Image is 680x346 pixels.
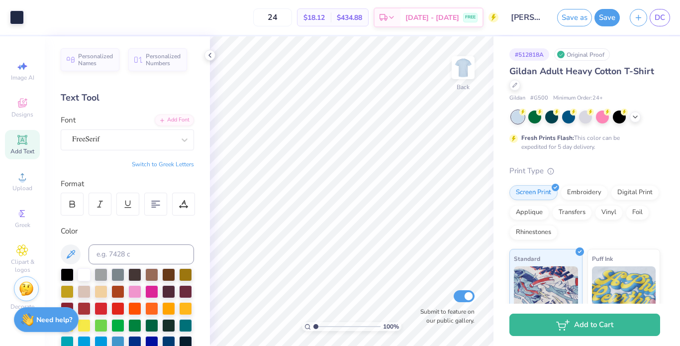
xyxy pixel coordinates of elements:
div: Rhinestones [509,225,558,240]
span: Gildan Adult Heavy Cotton T-Shirt [509,65,654,77]
strong: Fresh Prints Flash: [521,134,574,142]
button: Save as [557,9,592,26]
span: # G500 [530,94,548,103]
div: This color can be expedited for 5 day delivery. [521,133,644,151]
span: Standard [514,253,540,264]
input: – – [253,8,292,26]
img: Puff Ink [592,266,656,316]
span: Decorate [10,303,34,311]
div: Foil [626,205,649,220]
div: # 512818A [509,48,549,61]
span: DC [655,12,665,23]
div: Screen Print [509,185,558,200]
img: Standard [514,266,578,316]
span: $434.88 [337,12,362,23]
span: Clipart & logos [5,258,40,274]
span: Upload [12,184,32,192]
div: Transfers [552,205,592,220]
span: Puff Ink [592,253,613,264]
div: Back [457,83,470,92]
input: Untitled Design [503,7,552,27]
span: Designs [11,111,33,118]
label: Font [61,115,76,126]
input: e.g. 7428 c [89,244,194,264]
button: Add to Cart [509,314,660,336]
button: Save [594,9,620,26]
div: Text Tool [61,91,194,105]
div: Embroidery [561,185,608,200]
span: Minimum Order: 24 + [553,94,603,103]
div: Digital Print [611,185,659,200]
span: [DATE] - [DATE] [405,12,459,23]
span: 100 % [383,322,399,331]
label: Submit to feature on our public gallery. [415,307,475,325]
span: Image AI [11,74,34,82]
span: $18.12 [303,12,325,23]
span: Personalized Names [78,53,113,67]
div: Vinyl [595,205,623,220]
div: Print Type [509,165,660,177]
span: Personalized Numbers [146,53,181,67]
div: Format [61,178,195,190]
span: Add Text [10,147,34,155]
div: Add Font [155,115,194,126]
img: Back [453,58,473,78]
a: DC [650,9,670,26]
span: FREE [465,14,476,21]
div: Applique [509,205,549,220]
span: Gildan [509,94,525,103]
div: Original Proof [554,48,610,61]
span: Greek [15,221,30,229]
strong: Need help? [36,315,72,325]
div: Color [61,226,194,237]
button: Switch to Greek Letters [132,160,194,168]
